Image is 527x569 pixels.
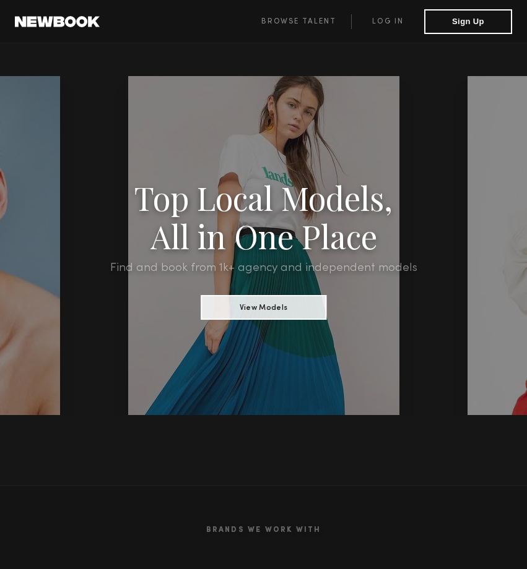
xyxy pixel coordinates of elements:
[424,9,512,34] button: Sign Up
[351,14,424,29] a: Log in
[201,295,326,320] button: View Models
[40,179,487,255] h1: Top Local Models, All in One Place
[246,14,351,29] a: Browse Talent
[40,260,487,275] h2: Find and book from 1k+ agency and independent models
[201,299,326,313] a: View Models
